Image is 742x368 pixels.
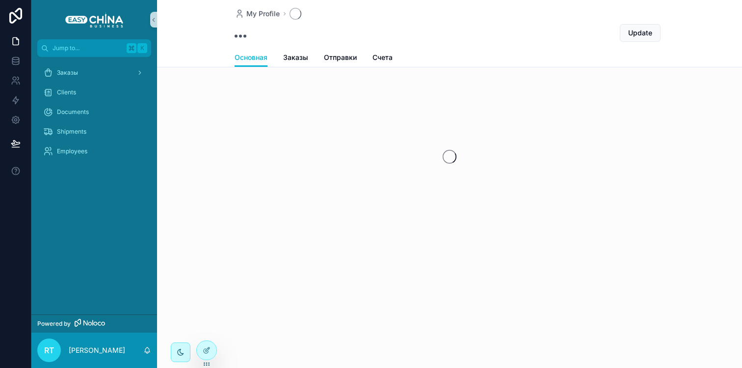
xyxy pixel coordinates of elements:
[31,314,157,333] a: Powered by
[57,88,76,96] span: Clients
[57,108,89,116] span: Documents
[324,49,357,68] a: Отправки
[57,69,78,77] span: Заказы
[235,9,280,19] a: My Profile
[246,9,280,19] span: My Profile
[37,142,151,160] a: Employees
[69,345,125,355] p: [PERSON_NAME]
[628,28,652,38] span: Update
[37,320,71,328] span: Powered by
[37,39,151,57] button: Jump to...K
[53,44,123,52] span: Jump to...
[37,64,151,82] a: Заказы
[324,53,357,62] span: Отправки
[65,12,123,28] img: App logo
[37,123,151,141] a: Shipments
[138,44,146,52] span: K
[620,24,661,42] button: Update
[31,57,157,173] div: scrollable content
[44,344,54,356] span: RT
[37,84,151,101] a: Clients
[57,147,87,155] span: Employees
[235,49,267,67] a: Основная
[283,49,308,68] a: Заказы
[37,103,151,121] a: Documents
[57,128,86,136] span: Shipments
[235,53,267,62] span: Основная
[372,49,393,68] a: Счета
[372,53,393,62] span: Счета
[283,53,308,62] span: Заказы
